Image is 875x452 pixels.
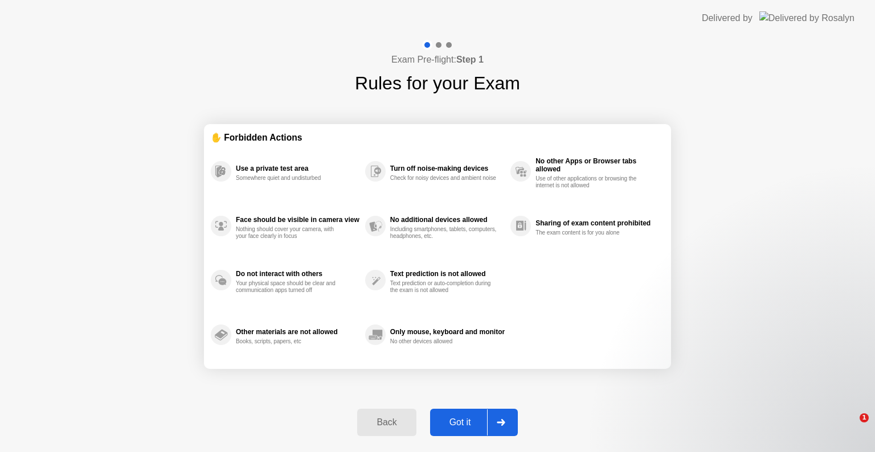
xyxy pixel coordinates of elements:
div: Face should be visible in camera view [236,216,359,224]
span: 1 [860,413,869,422]
div: Including smartphones, tablets, computers, headphones, etc. [390,226,498,240]
div: Your physical space should be clear and communication apps turned off [236,280,344,294]
div: Nothing should cover your camera, with your face clearly in focus [236,226,344,240]
div: Text prediction is not allowed [390,270,505,278]
div: Text prediction or auto-completion during the exam is not allowed [390,280,498,294]
div: Turn off noise-making devices [390,165,505,172]
h4: Exam Pre-flight: [391,53,484,67]
div: Only mouse, keyboard and monitor [390,328,505,336]
div: No additional devices allowed [390,216,505,224]
div: Check for noisy devices and ambient noise [390,175,498,182]
div: Do not interact with others [236,270,359,278]
div: Somewhere quiet and undisturbed [236,175,344,182]
div: No other Apps or Browser tabs allowed [535,157,659,173]
div: No other devices allowed [390,338,498,345]
div: Use a private test area [236,165,359,172]
button: Back [357,409,416,436]
iframe: Intercom live chat [836,413,864,441]
img: Delivered by Rosalyn [759,11,854,24]
div: Books, scripts, papers, etc [236,338,344,345]
div: Other materials are not allowed [236,328,359,336]
div: Back [361,417,412,428]
div: Delivered by [702,11,753,25]
button: Got it [430,409,518,436]
div: Got it [434,417,487,428]
h1: Rules for your Exam [355,69,520,97]
b: Step 1 [456,55,484,64]
div: Sharing of exam content prohibited [535,219,659,227]
div: Use of other applications or browsing the internet is not allowed [535,175,643,189]
div: ✋ Forbidden Actions [211,131,664,144]
div: The exam content is for you alone [535,229,643,236]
